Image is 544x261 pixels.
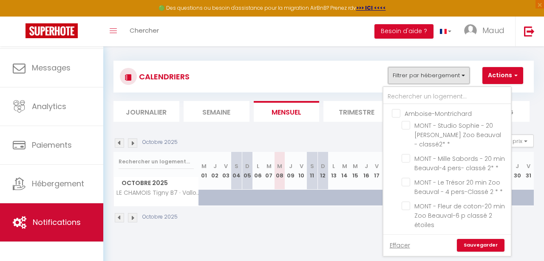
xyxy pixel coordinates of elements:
[142,213,178,221] p: Octobre 2025
[235,162,238,170] abbr: S
[464,24,477,37] img: ...
[329,152,339,190] th: 13
[296,152,306,190] th: 10
[289,162,292,170] abbr: J
[516,162,519,170] abbr: J
[307,152,317,190] th: 11
[321,162,325,170] abbr: D
[323,101,389,122] li: Trimestre
[339,152,350,190] th: 14
[457,239,504,252] a: Sauvegarder
[317,152,328,190] th: 12
[382,86,512,257] div: Filtrer par hébergement
[32,101,66,112] span: Analytics
[414,202,505,229] span: MONT - Fleur de coton-20 min Zoo Beauval-6 p classé 2 étoiles
[266,162,272,170] abbr: M
[245,162,249,170] abbr: D
[137,67,190,86] h3: CALENDRIERS
[33,217,81,227] span: Notifications
[414,121,501,149] span: MONT - Studio Sophie - 20 [PERSON_NAME] Zoo Beauval - classé2* *
[32,140,72,150] span: Paiements
[353,162,358,170] abbr: M
[119,154,194,169] input: Rechercher un logement...
[114,177,198,189] span: Octobre 2025
[213,162,217,170] abbr: J
[123,17,165,46] a: Chercher
[115,190,200,196] span: LE CHAMOIS Tigny B7 · Valloire very bright duplex ideally located
[374,24,433,39] button: Besoin d'aide ?
[388,67,470,84] button: Filtrer par hébergement
[242,152,252,190] th: 05
[184,101,249,122] li: Semaine
[142,138,178,146] p: Octobre 2025
[253,152,263,190] th: 06
[263,152,274,190] th: 07
[224,162,228,170] abbr: V
[383,89,511,104] input: Rechercher un logement...
[231,152,242,190] th: 04
[414,154,505,172] span: MONT - Mille Sabords - 20 min Beauval-4 pers- classé 2* *
[365,162,368,170] abbr: J
[371,152,382,190] th: 17
[274,152,285,190] th: 08
[512,152,523,190] th: 30
[201,162,207,170] abbr: M
[458,17,515,46] a: ... Maud
[257,162,259,170] abbr: L
[310,162,314,170] abbr: S
[220,152,231,190] th: 03
[482,67,523,84] button: Actions
[356,4,386,11] a: >>> ICI <<<<
[414,178,503,196] span: MONT - Le Trésor 20 min Zoo Beauval - 4 pers-Classé 2 * *
[527,162,530,170] abbr: V
[210,152,220,190] th: 02
[482,25,504,36] span: Maud
[524,26,535,36] img: logout
[130,26,159,35] span: Chercher
[350,152,360,190] th: 15
[375,162,379,170] abbr: V
[113,101,179,122] li: Journalier
[32,62,71,73] span: Messages
[361,152,371,190] th: 16
[300,162,303,170] abbr: V
[523,152,534,190] th: 31
[199,152,210,190] th: 01
[25,23,78,38] img: Super Booking
[390,241,410,250] a: Effacer
[342,162,347,170] abbr: M
[332,162,335,170] abbr: L
[32,178,84,189] span: Hébergement
[285,152,296,190] th: 09
[254,101,320,122] li: Mensuel
[277,162,282,170] abbr: M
